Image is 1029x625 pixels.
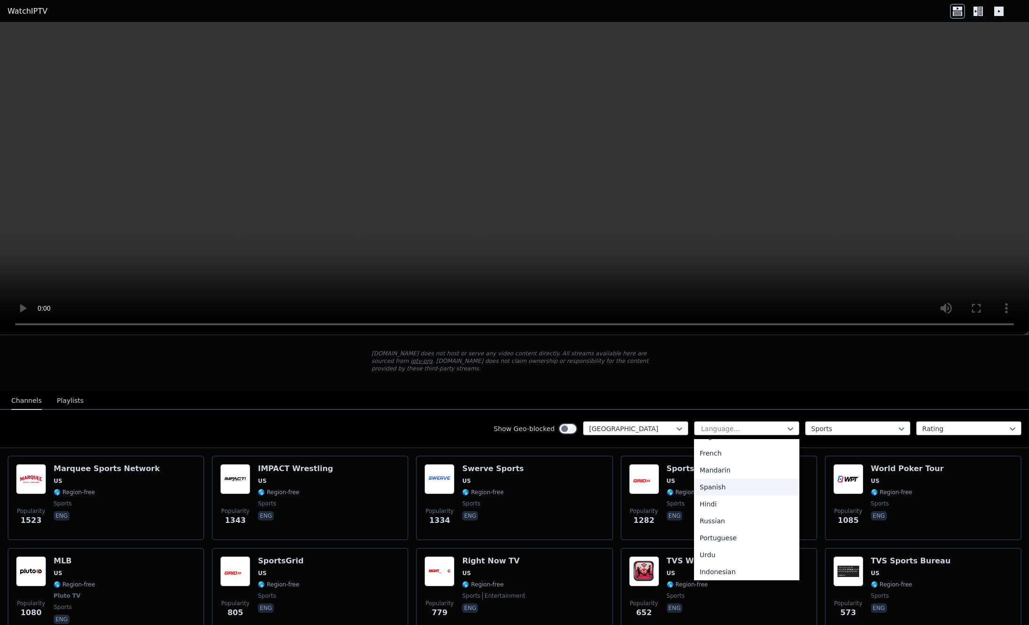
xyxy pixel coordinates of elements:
div: Urdu [694,546,799,563]
span: US [871,569,879,577]
img: Right Now TV [424,556,455,586]
p: eng [871,603,887,613]
span: 🌎 Region-free [871,581,912,588]
span: Pluto TV [54,592,80,600]
div: Hindi [694,496,799,513]
a: iptv-org [411,358,433,364]
p: eng [667,511,683,521]
span: 1080 [21,607,42,618]
span: sports [462,592,480,600]
span: US [54,477,62,485]
span: 🌎 Region-free [667,489,708,496]
span: 🌎 Region-free [258,489,299,496]
img: TVS Women Sports [629,556,659,586]
p: eng [667,603,683,613]
img: SportsGrid [629,464,659,494]
p: eng [871,511,887,521]
p: eng [462,603,478,613]
span: 1334 [429,515,450,526]
h6: World Poker Tour [871,464,944,473]
span: Popularity [221,507,249,515]
span: US [462,569,471,577]
span: US [871,477,879,485]
span: sports [54,500,72,507]
p: eng [54,615,70,624]
img: TVS Sports Bureau [833,556,863,586]
span: 805 [227,607,243,618]
span: 🌎 Region-free [462,489,503,496]
span: Popularity [425,600,454,607]
span: sports [871,592,889,600]
span: US [54,569,62,577]
span: sports [462,500,480,507]
button: Channels [11,392,42,410]
span: US [667,569,675,577]
span: US [462,477,471,485]
span: US [667,477,675,485]
label: Show Geo-blocked [494,424,555,433]
span: sports [54,603,72,611]
span: Popularity [834,600,862,607]
span: 1282 [633,515,654,526]
span: 🌎 Region-free [54,581,95,588]
h6: SportsGrid [258,556,303,566]
p: [DOMAIN_NAME] does not host or serve any video content directly. All streams available here are s... [372,350,658,372]
p: eng [462,511,478,521]
h6: MLB [54,556,95,566]
button: Playlists [57,392,84,410]
span: sports [667,500,685,507]
span: sports [258,592,276,600]
span: Popularity [630,507,658,515]
img: MLB [16,556,46,586]
span: 🌎 Region-free [54,489,95,496]
h6: Marquee Sports Network [54,464,160,473]
span: entertainment [482,592,526,600]
span: 1343 [225,515,246,526]
a: WatchIPTV [8,6,48,17]
span: US [258,477,266,485]
span: Popularity [630,600,658,607]
span: 🌎 Region-free [667,581,708,588]
span: Popularity [17,600,45,607]
div: French [694,445,799,462]
div: Portuguese [694,529,799,546]
span: US [258,569,266,577]
div: Mandarin [694,462,799,479]
img: Marquee Sports Network [16,464,46,494]
div: Spanish [694,479,799,496]
span: sports [667,592,685,600]
h6: IMPACT Wrestling [258,464,333,473]
h6: SportsGrid [667,464,712,473]
img: World Poker Tour [833,464,863,494]
div: Indonesian [694,563,799,580]
span: Popularity [17,507,45,515]
span: 🌎 Region-free [871,489,912,496]
h6: TVS Women Sports [667,556,748,566]
div: Russian [694,513,799,529]
span: 1085 [838,515,859,526]
span: sports [871,500,889,507]
h6: TVS Sports Bureau [871,556,951,566]
p: eng [54,511,70,521]
span: Popularity [425,507,454,515]
span: 🌎 Region-free [258,581,299,588]
h6: Swerve Sports [462,464,524,473]
span: Popularity [221,600,249,607]
p: eng [258,603,274,613]
span: 652 [636,607,652,618]
img: SportsGrid [220,556,250,586]
span: 573 [840,607,856,618]
img: Swerve Sports [424,464,455,494]
p: eng [258,511,274,521]
span: 🌎 Region-free [462,581,503,588]
span: 1523 [21,515,42,526]
span: sports [258,500,276,507]
img: IMPACT Wrestling [220,464,250,494]
span: Popularity [834,507,862,515]
h6: Right Now TV [462,556,525,566]
span: 779 [432,607,447,618]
